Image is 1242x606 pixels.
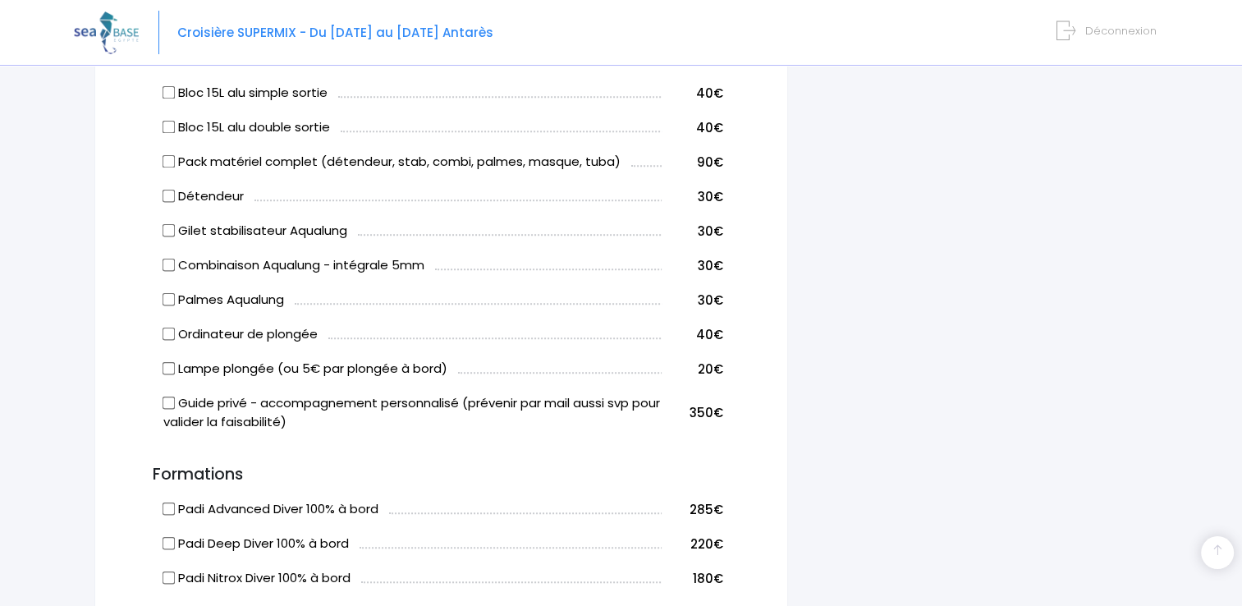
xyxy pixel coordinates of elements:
[163,190,176,203] input: Détendeur
[696,326,723,343] span: 40€
[163,537,176,550] input: Padi Deep Diver 100% à bord
[128,466,754,484] h3: Formations
[163,572,176,585] input: Padi Nitrox Diver 100% à bord
[690,501,723,518] span: 285€
[163,187,244,206] label: Détendeur
[698,360,723,378] span: 20€
[163,535,349,553] label: Padi Deep Diver 100% à bord
[163,153,621,172] label: Pack matériel complet (détendeur, stab, combi, palmes, masque, tuba)
[163,569,351,588] label: Padi Nitrox Diver 100% à bord
[163,84,328,103] label: Bloc 15L alu simple sortie
[163,394,662,431] label: Guide privé - accompagnement personnalisé (prévenir par mail aussi svp pour valider la faisabilité)
[690,404,723,421] span: 350€
[696,119,723,136] span: 40€
[163,360,447,379] label: Lampe plongée (ou 5€ par plongée à bord)
[163,86,176,99] input: Bloc 15L alu simple sortie
[163,397,176,410] input: Guide privé - accompagnement personnalisé (prévenir par mail aussi svp pour valider la faisabilité)
[698,188,723,205] span: 30€
[163,118,330,137] label: Bloc 15L alu double sortie
[163,362,176,375] input: Lampe plongée (ou 5€ par plongée à bord)
[698,257,723,274] span: 30€
[697,154,723,171] span: 90€
[163,291,284,310] label: Palmes Aqualung
[698,223,723,240] span: 30€
[163,503,176,516] input: Padi Advanced Diver 100% à bord
[163,155,176,168] input: Pack matériel complet (détendeur, stab, combi, palmes, masque, tuba)
[177,24,493,41] span: Croisière SUPERMIX - Du [DATE] au [DATE] Antarès
[163,222,347,241] label: Gilet stabilisateur Aqualung
[163,328,176,341] input: Ordinateur de plongée
[690,535,723,553] span: 220€
[163,224,176,237] input: Gilet stabilisateur Aqualung
[163,325,318,344] label: Ordinateur de plongée
[696,85,723,102] span: 40€
[163,293,176,306] input: Palmes Aqualung
[163,500,378,519] label: Padi Advanced Diver 100% à bord
[1085,23,1157,39] span: Déconnexion
[693,570,723,587] span: 180€
[698,292,723,309] span: 30€
[163,256,424,275] label: Combinaison Aqualung - intégrale 5mm
[163,121,176,134] input: Bloc 15L alu double sortie
[163,259,176,272] input: Combinaison Aqualung - intégrale 5mm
